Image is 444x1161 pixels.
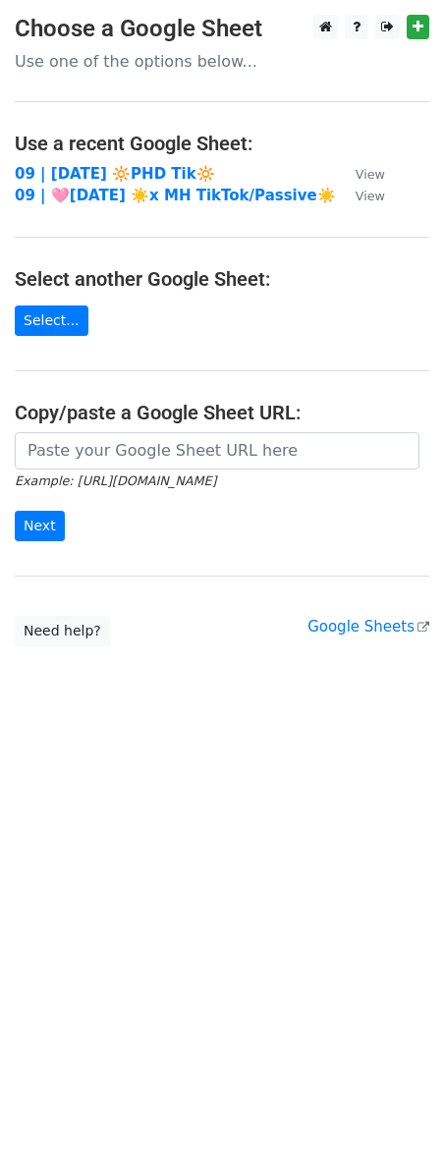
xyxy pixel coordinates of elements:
[15,401,429,424] h4: Copy/paste a Google Sheet URL:
[356,189,385,203] small: View
[336,165,385,183] a: View
[15,267,429,291] h4: Select another Google Sheet:
[15,511,65,541] input: Next
[15,616,110,646] a: Need help?
[336,187,385,204] a: View
[15,187,336,204] a: 09 | 🩷[DATE] ☀️x MH TikTok/Passive☀️
[15,51,429,72] p: Use one of the options below...
[307,618,429,636] a: Google Sheets
[15,305,88,336] a: Select...
[15,165,215,183] a: 09 | [DATE] 🔆PHD Tik🔆
[15,15,429,43] h3: Choose a Google Sheet
[15,432,419,470] input: Paste your Google Sheet URL here
[15,132,429,155] h4: Use a recent Google Sheet:
[356,167,385,182] small: View
[15,473,216,488] small: Example: [URL][DOMAIN_NAME]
